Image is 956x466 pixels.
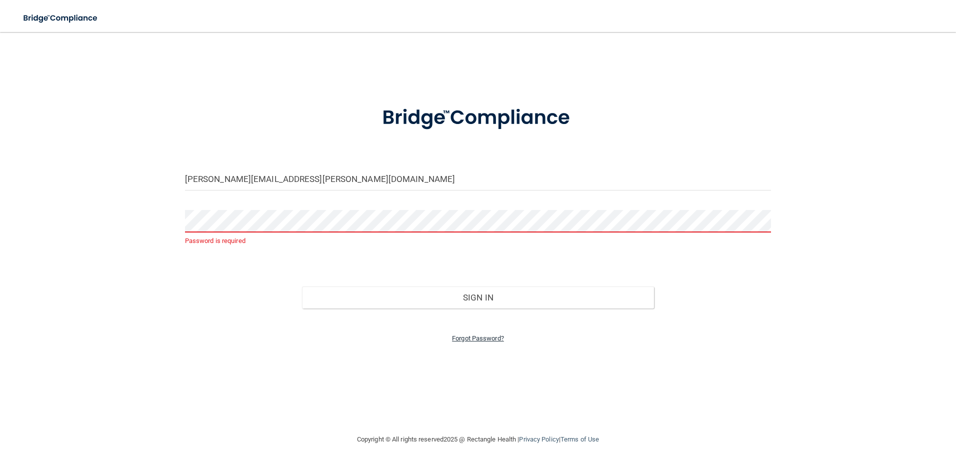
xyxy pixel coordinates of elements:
[185,235,771,247] p: Password is required
[302,286,654,308] button: Sign In
[15,8,107,28] img: bridge_compliance_login_screen.278c3ca4.svg
[452,334,504,342] a: Forgot Password?
[185,168,771,190] input: Email
[560,435,599,443] a: Terms of Use
[361,92,594,144] img: bridge_compliance_login_screen.278c3ca4.svg
[295,423,660,455] div: Copyright © All rights reserved 2025 @ Rectangle Health | |
[519,435,558,443] a: Privacy Policy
